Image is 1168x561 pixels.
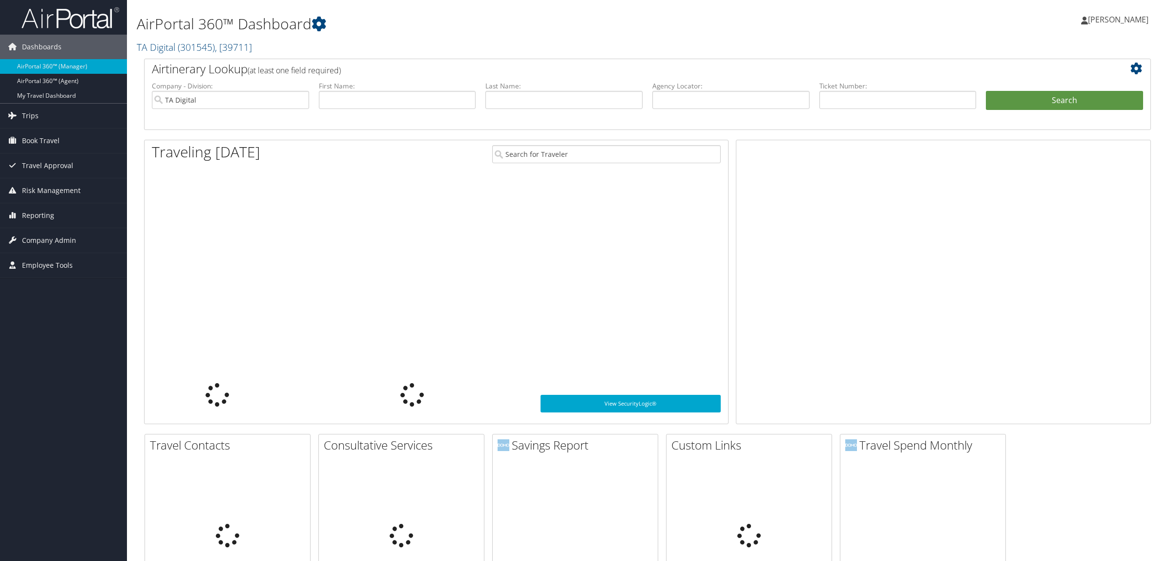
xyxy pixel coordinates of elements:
span: Dashboards [22,35,62,59]
h2: Travel Spend Monthly [845,437,1005,453]
span: Trips [22,104,39,128]
a: [PERSON_NAME] [1081,5,1158,34]
span: (at least one field required) [248,65,341,76]
button: Search [986,91,1143,110]
img: airportal-logo.png [21,6,119,29]
label: Agency Locator: [652,81,810,91]
a: View SecurityLogic® [541,395,720,412]
h2: Travel Contacts [150,437,310,453]
span: [PERSON_NAME] [1088,14,1148,25]
h2: Consultative Services [324,437,484,453]
span: Risk Management [22,178,81,203]
h2: Custom Links [671,437,832,453]
h2: Airtinerary Lookup [152,61,1059,77]
span: , [ 39711 ] [215,41,252,54]
span: Book Travel [22,129,60,153]
label: First Name: [319,81,476,91]
span: Company Admin [22,228,76,253]
h1: Traveling [DATE] [152,142,260,162]
label: Company - Division: [152,81,309,91]
a: TA Digital [137,41,252,54]
input: Search for Traveler [492,145,721,163]
img: domo-logo.png [498,439,509,451]
label: Last Name: [485,81,643,91]
label: Ticket Number: [819,81,977,91]
span: Employee Tools [22,253,73,278]
span: Travel Approval [22,153,73,178]
span: Reporting [22,203,54,228]
h2: Savings Report [498,437,658,453]
img: domo-logo.png [845,439,857,451]
span: ( 301545 ) [178,41,215,54]
h1: AirPortal 360™ Dashboard [137,14,818,34]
